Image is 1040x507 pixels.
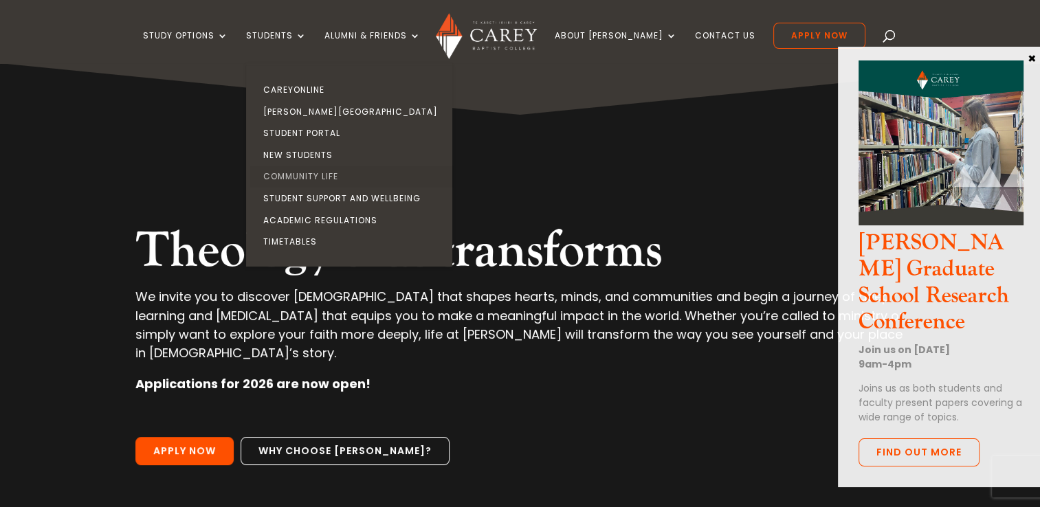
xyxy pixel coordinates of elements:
[773,23,865,49] a: Apply Now
[555,31,677,63] a: About [PERSON_NAME]
[250,210,456,232] a: Academic Regulations
[250,188,456,210] a: Student Support and Wellbeing
[436,13,537,59] img: Carey Baptist College
[695,31,755,63] a: Contact Us
[250,79,456,101] a: CareyOnline
[250,166,456,188] a: Community Life
[250,231,456,253] a: Timetables
[246,31,307,63] a: Students
[859,60,1024,225] img: CGS Research Conference
[859,230,1024,343] h3: [PERSON_NAME] Graduate School Research Conference
[135,287,904,374] p: We invite you to discover [DEMOGRAPHIC_DATA] that shapes hearts, minds, and communities and begin...
[135,221,904,287] h2: Theology that transforms
[143,31,228,63] a: Study Options
[859,343,950,357] strong: Join us on [DATE]
[241,437,450,466] a: Why choose [PERSON_NAME]?
[250,122,456,144] a: Student Portal
[324,31,421,63] a: Alumni & Friends
[859,214,1024,229] a: CGS Research Conference
[135,437,234,466] a: Apply Now
[859,438,980,467] a: Find out more
[250,101,456,123] a: [PERSON_NAME][GEOGRAPHIC_DATA]
[1026,52,1039,64] button: Close
[859,357,911,371] strong: 9am-4pm
[135,375,370,392] strong: Applications for 2026 are now open!
[859,381,1024,425] p: Joins us as both students and faculty present papers covering a wide range of topics.
[250,144,456,166] a: New Students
